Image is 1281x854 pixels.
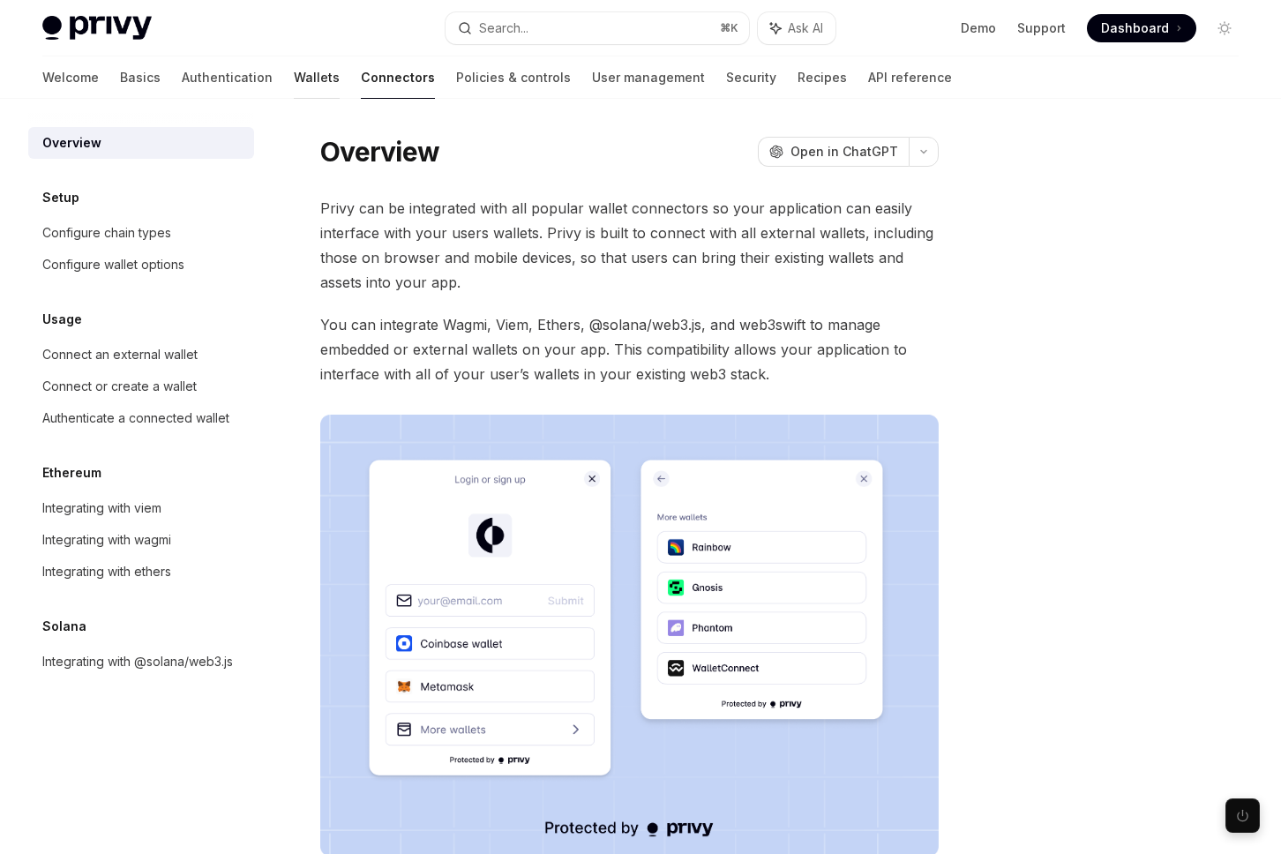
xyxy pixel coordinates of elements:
[446,12,748,44] button: Search...⌘K
[28,217,254,249] a: Configure chain types
[1210,14,1239,42] button: Toggle dark mode
[120,56,161,99] a: Basics
[42,132,101,154] div: Overview
[720,21,738,35] span: ⌘ K
[868,56,952,99] a: API reference
[758,137,909,167] button: Open in ChatGPT
[42,56,99,99] a: Welcome
[1101,19,1169,37] span: Dashboard
[42,254,184,275] div: Configure wallet options
[592,56,705,99] a: User management
[42,498,161,519] div: Integrating with viem
[42,187,79,208] h5: Setup
[28,646,254,678] a: Integrating with @solana/web3.js
[294,56,340,99] a: Wallets
[1087,14,1196,42] a: Dashboard
[320,196,939,295] span: Privy can be integrated with all popular wallet connectors so your application can easily interfa...
[320,136,439,168] h1: Overview
[28,402,254,434] a: Authenticate a connected wallet
[28,249,254,281] a: Configure wallet options
[28,127,254,159] a: Overview
[42,408,229,429] div: Authenticate a connected wallet
[28,556,254,588] a: Integrating with ethers
[788,19,823,37] span: Ask AI
[28,524,254,556] a: Integrating with wagmi
[361,56,435,99] a: Connectors
[42,376,197,397] div: Connect or create a wallet
[42,344,198,365] div: Connect an external wallet
[182,56,273,99] a: Authentication
[790,143,898,161] span: Open in ChatGPT
[42,309,82,330] h5: Usage
[42,529,171,551] div: Integrating with wagmi
[28,371,254,402] a: Connect or create a wallet
[28,339,254,371] a: Connect an external wallet
[456,56,571,99] a: Policies & controls
[758,12,835,44] button: Ask AI
[42,462,101,483] h5: Ethereum
[28,492,254,524] a: Integrating with viem
[798,56,847,99] a: Recipes
[726,56,776,99] a: Security
[42,16,152,41] img: light logo
[42,651,233,672] div: Integrating with @solana/web3.js
[479,18,528,39] div: Search...
[320,312,939,386] span: You can integrate Wagmi, Viem, Ethers, @solana/web3.js, and web3swift to manage embedded or exter...
[42,616,86,637] h5: Solana
[42,222,171,243] div: Configure chain types
[42,561,171,582] div: Integrating with ethers
[961,19,996,37] a: Demo
[1017,19,1066,37] a: Support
